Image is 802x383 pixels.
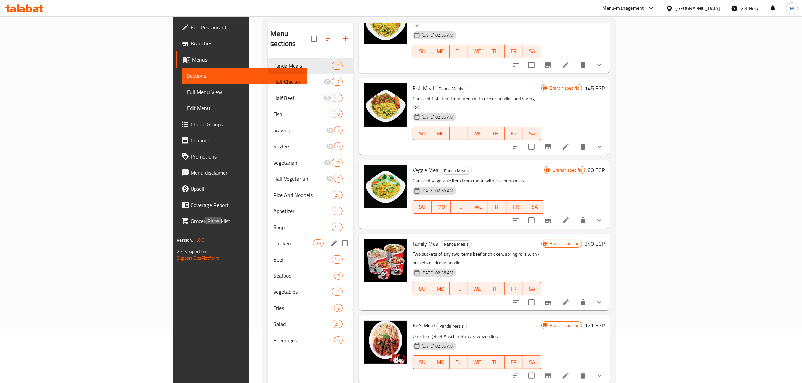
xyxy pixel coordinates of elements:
span: SA [526,129,539,138]
div: items [332,110,343,118]
svg: Show Choices [595,216,603,224]
div: Half Beef14 [268,90,353,106]
a: Menus [176,51,307,68]
button: sort-choices [508,294,524,310]
div: items [332,78,343,86]
span: Half Vegetarian [273,175,326,183]
span: Rice And Noodels [273,191,332,199]
span: Select to update [524,369,539,383]
div: Salad24 [268,316,353,332]
div: Appetizer [273,207,332,215]
button: SU [413,127,431,140]
a: Promotions [176,148,307,165]
span: TU [452,129,465,138]
span: TH [491,202,504,212]
span: Upsell [191,185,302,193]
button: sort-choices [508,139,524,155]
a: Edit Restaurant [176,19,307,35]
span: Coverage Report [191,201,302,209]
span: Salad [273,320,332,328]
svg: Inactive section [326,126,334,134]
button: WE [469,200,488,214]
div: Menu-management [603,4,644,12]
div: items [334,304,343,312]
button: TU [450,127,468,140]
span: [DATE] 02:36 AM [419,114,456,120]
div: items [334,142,343,150]
button: edit [329,238,339,248]
svg: Show Choices [595,372,603,380]
img: Family Meal [364,239,407,282]
p: One item (Beef Auschine) + Arzawnzoodles [413,332,541,341]
button: SU [413,45,431,58]
a: Branches [176,35,307,51]
svg: Show Choices [595,143,603,151]
span: SA [528,202,542,212]
svg: Inactive section [324,94,332,102]
button: delete [575,139,591,155]
button: FR [507,200,526,214]
div: items [334,272,343,280]
a: Edit menu item [562,372,570,380]
div: items [332,320,343,328]
span: Full Menu View [187,88,302,96]
nav: Menu sections [268,55,353,351]
span: Fries [273,304,334,312]
span: TH [489,284,502,294]
span: 3 [334,176,342,182]
span: Grocery Checklist [191,217,302,225]
span: Seafood [273,272,334,280]
p: Choice of fish item from menu with rice or noodles and spring roll. [413,95,541,111]
div: Panda Meals [436,85,466,93]
button: delete [575,294,591,310]
button: SA [523,355,541,369]
a: Support.OpsPlatform [177,254,219,263]
span: Panda Meals [441,167,471,175]
span: 15 [332,256,342,263]
span: 6 [334,337,342,344]
div: Beverages [273,336,334,344]
div: items [334,336,343,344]
button: sort-choices [508,57,524,73]
span: Coupons [191,136,302,144]
span: Family Meal [413,239,440,249]
span: SU [416,129,428,138]
span: Select to update [524,58,539,72]
span: Promotions [191,152,302,161]
span: 12 [332,79,342,85]
span: 14 [332,95,342,101]
div: Fries2 [268,300,353,316]
span: Branch specific [547,85,582,91]
span: WE [471,129,483,138]
div: Fish18 [268,106,353,122]
span: 18 [332,111,342,117]
span: Edit Menu [187,104,302,112]
span: WE [471,357,483,367]
div: Seafood9 [268,268,353,284]
span: MO [434,357,447,367]
button: Branch-specific-item [540,212,556,229]
div: Sizzlers [273,142,326,150]
span: Panda Meals [273,62,332,70]
button: SA [523,45,541,58]
span: M [790,5,794,12]
span: Chicken [273,239,313,247]
span: SA [526,284,539,294]
div: Beef [273,255,332,264]
span: SU [416,202,429,212]
span: Sort sections [321,31,337,47]
div: items [334,126,343,134]
button: SA [523,127,541,140]
span: 12 [332,224,342,231]
span: TU [452,284,465,294]
span: [DATE] 02:36 AM [419,32,456,38]
button: SA [523,282,541,295]
div: Panda Meals [441,240,472,248]
button: sort-choices [508,212,524,229]
img: Veggie Meal [364,165,407,208]
span: Menus [192,56,302,64]
span: 9 [334,273,342,279]
a: Menu disclaimer [176,165,307,181]
span: 11 [332,63,342,69]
